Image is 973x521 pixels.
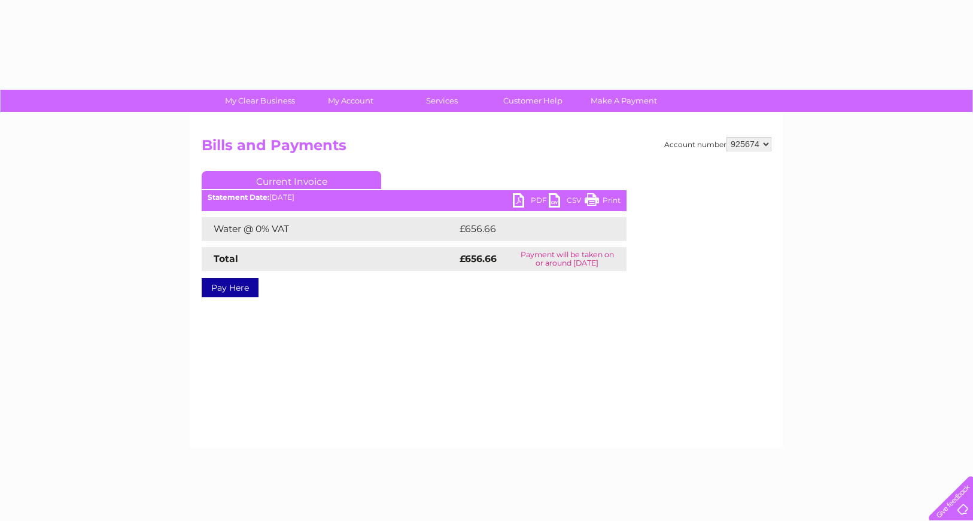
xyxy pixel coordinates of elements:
td: Payment will be taken on or around [DATE] [508,247,627,271]
a: Customer Help [484,90,582,112]
a: Print [585,193,621,211]
strong: £656.66 [460,253,497,264]
a: PDF [513,193,549,211]
h2: Bills and Payments [202,137,771,160]
a: Make A Payment [574,90,673,112]
a: CSV [549,193,585,211]
a: My Clear Business [211,90,309,112]
div: Account number [664,137,771,151]
td: £656.66 [457,217,606,241]
a: Current Invoice [202,171,381,189]
td: Water @ 0% VAT [202,217,457,241]
b: Statement Date: [208,193,269,202]
div: [DATE] [202,193,627,202]
a: Pay Here [202,278,259,297]
a: Services [393,90,491,112]
strong: Total [214,253,238,264]
a: My Account [302,90,400,112]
